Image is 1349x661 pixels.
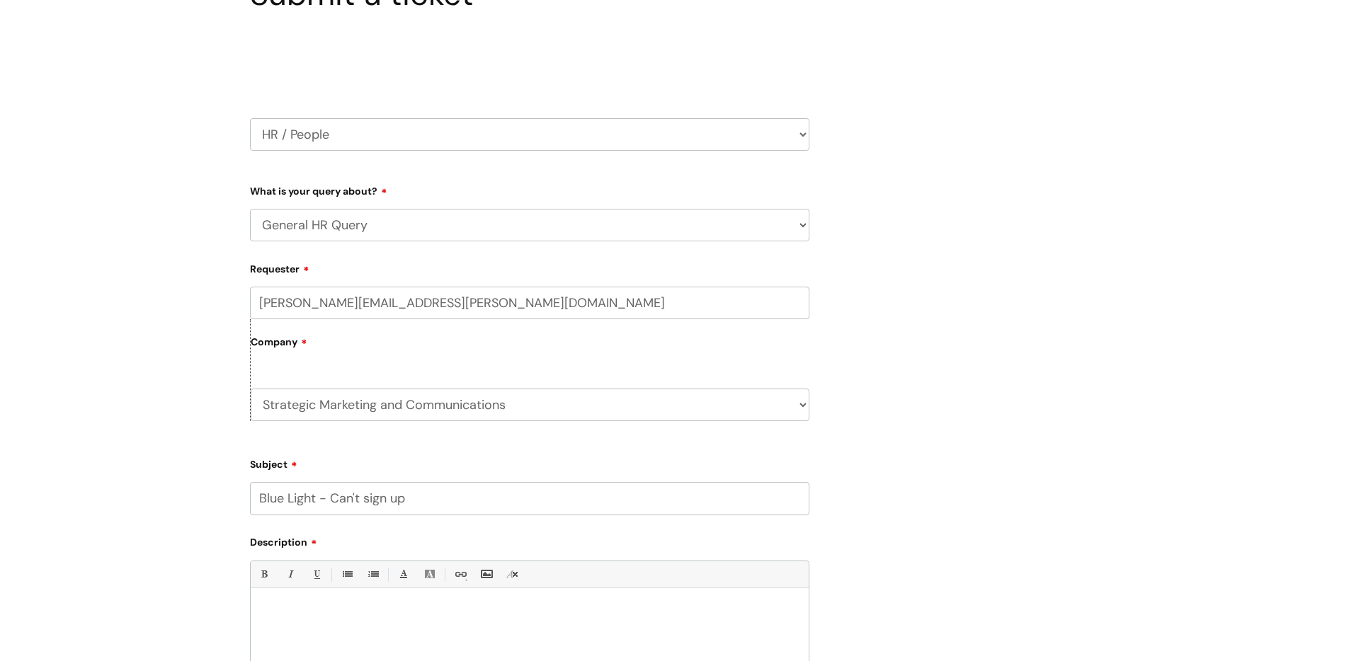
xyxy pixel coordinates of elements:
[394,565,412,583] a: Font Color
[338,565,355,583] a: • Unordered List (⌘⇧7)
[250,454,809,471] label: Subject
[250,258,809,275] label: Requester
[503,565,521,583] a: Remove formatting (⌘\)
[451,565,469,583] a: Link
[477,565,495,583] a: Insert Image...
[421,565,438,583] a: Back Color
[250,46,809,72] h2: Select issue type
[250,287,809,319] input: Email
[307,565,325,583] a: Underline(⌘U)
[250,180,809,197] label: What is your query about?
[250,531,809,548] label: Description
[364,565,382,583] a: 1. Ordered List (⌘⇧8)
[281,565,299,583] a: Italic (⌘I)
[251,331,809,363] label: Company
[255,565,273,583] a: Bold (⌘B)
